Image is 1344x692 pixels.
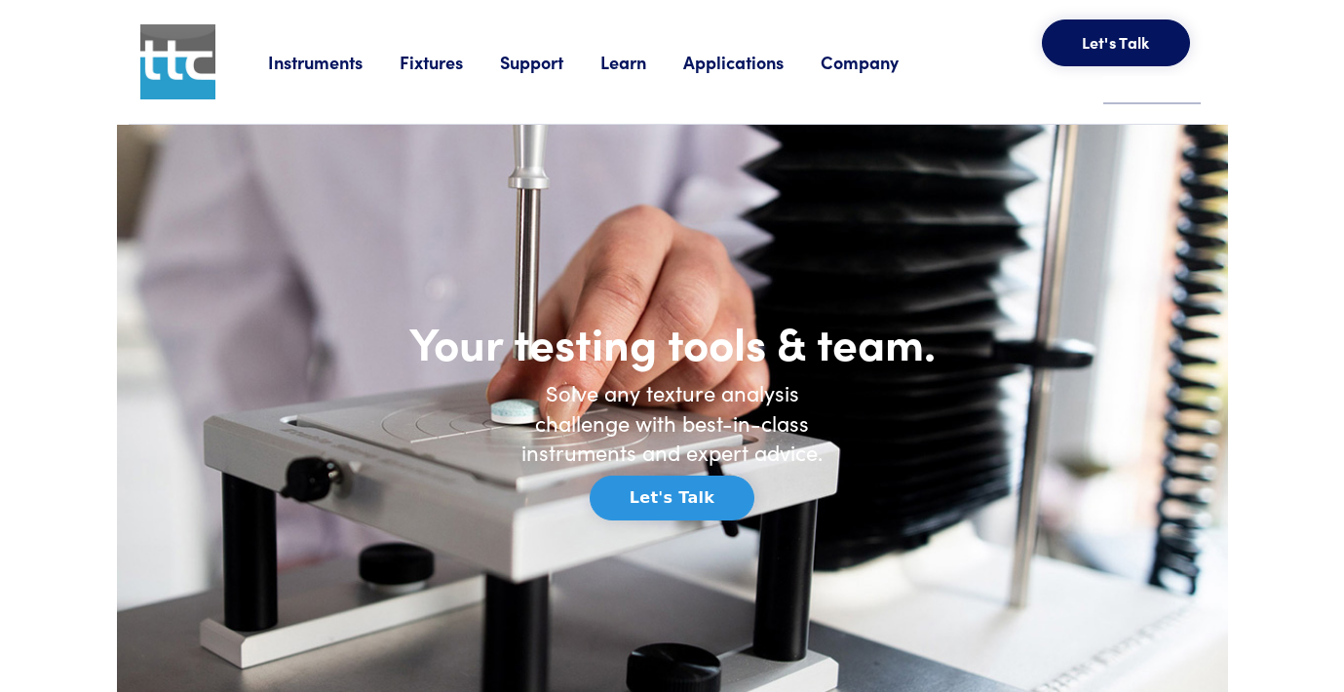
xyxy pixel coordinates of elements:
button: Let's Talk [1042,19,1190,66]
a: Company [821,50,936,74]
button: Let's Talk [590,476,754,520]
a: Learn [600,50,683,74]
h1: Your testing tools & team. [341,314,1004,370]
img: ttc_logo_1x1_v1.0.png [140,24,215,99]
h6: Solve any texture analysis challenge with best-in-class instruments and expert advice. [507,378,838,468]
a: Instruments [268,50,400,74]
a: Support [500,50,600,74]
a: Applications [683,50,821,74]
a: Fixtures [400,50,500,74]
